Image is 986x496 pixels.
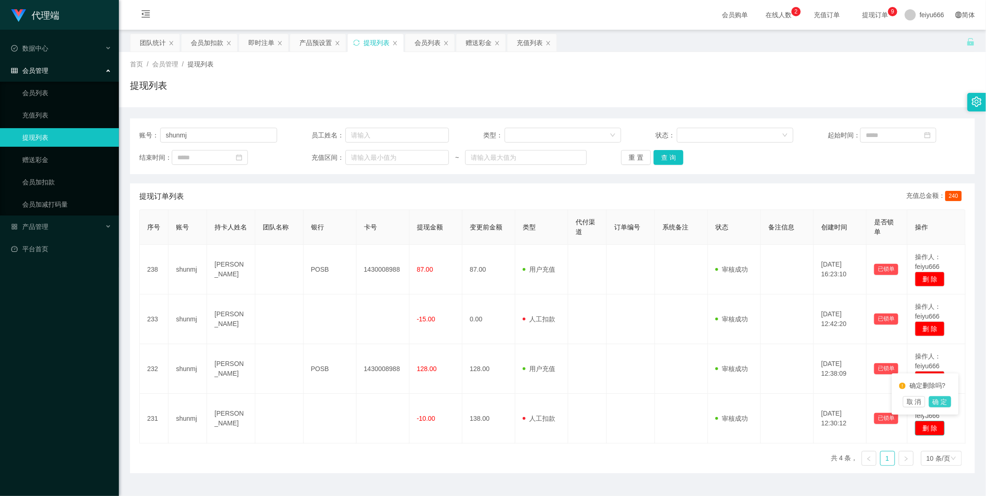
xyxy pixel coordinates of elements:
[147,223,160,231] span: 序号
[364,223,377,231] span: 卡号
[470,223,502,231] span: 变更前金额
[915,421,945,436] button: 删 除
[188,60,214,68] span: 提现列表
[140,394,169,444] td: 231
[357,344,409,394] td: 1430008988
[139,131,160,140] span: 账号：
[22,150,111,169] a: 赠送彩金
[11,67,18,74] i: 图标: table
[22,173,111,191] a: 会员加扣款
[335,40,340,46] i: 图标: close
[768,223,794,231] span: 备注信息
[11,223,48,230] span: 产品管理
[795,7,798,16] p: 2
[304,245,357,294] td: POSB
[915,352,941,370] span: 操作人：feiyu666
[169,394,207,444] td: shunmj
[176,223,189,231] span: 账号
[614,223,640,231] span: 订单编号
[814,245,867,294] td: [DATE] 16:23:10
[214,223,247,231] span: 持卡人姓名
[277,40,283,46] i: 图标: close
[140,245,169,294] td: 238
[207,294,255,344] td: [PERSON_NAME]
[621,150,651,165] button: 重 置
[715,266,748,273] span: 审核成功
[915,253,941,270] span: 操作人：feiyu666
[207,344,255,394] td: [PERSON_NAME]
[929,396,951,407] button: 确 定
[417,223,443,231] span: 提现金额
[494,40,500,46] i: 图标: close
[11,67,48,74] span: 会员管理
[915,321,945,336] button: 删 除
[523,223,536,231] span: 类型
[169,344,207,394] td: shunmj
[862,451,876,466] li: 上一页
[791,7,801,16] sup: 2
[903,456,909,462] i: 图标: right
[967,38,975,46] i: 图标: unlock
[610,132,616,139] i: 图标: down
[311,153,345,163] span: 充值区间：
[915,303,941,320] span: 操作人：feiyu666
[417,266,433,273] span: 87.00
[191,34,223,52] div: 会员加扣款
[899,383,906,389] i: 图标: exclamation-circle
[881,451,895,465] a: 1
[874,313,898,325] button: 已锁单
[874,264,898,275] button: 已锁单
[169,245,207,294] td: shunmj
[11,45,48,52] span: 数据中心
[715,315,748,323] span: 审核成功
[169,294,207,344] td: shunmj
[715,223,728,231] span: 状态
[311,223,324,231] span: 银行
[22,128,111,147] a: 提现列表
[654,150,683,165] button: 查 询
[465,150,587,165] input: 请输入最大值为
[236,154,242,161] i: 图标: calendar
[927,451,950,465] div: 10 条/页
[880,451,895,466] li: 1
[22,106,111,124] a: 充值列表
[888,7,897,16] sup: 9
[874,363,898,374] button: 已锁单
[207,394,255,444] td: [PERSON_NAME]
[363,34,389,52] div: 提现列表
[417,365,437,372] span: 128.00
[443,40,449,46] i: 图标: close
[828,131,860,140] span: 起始时间：
[140,294,169,344] td: 233
[906,191,966,202] div: 充值总金额：
[874,218,894,235] span: 是否锁单
[417,315,435,323] span: -15.00
[147,60,149,68] span: /
[449,153,465,163] span: ~
[11,223,18,230] i: 图标: appstore-o
[655,131,677,140] span: 状态：
[11,11,59,19] a: 代理端
[955,12,962,18] i: 图标: global
[924,132,931,138] i: 图标: calendar
[866,456,872,462] i: 图标: left
[945,191,962,201] span: 240
[899,451,914,466] li: 下一页
[415,34,441,52] div: 会员列表
[462,294,515,344] td: 0.00
[972,97,982,107] i: 图标: setting
[903,396,925,407] button: 取 消
[130,78,167,92] h1: 提现列表
[160,128,277,143] input: 请输入
[226,40,232,46] i: 图标: close
[32,0,59,30] h1: 代理端
[814,394,867,444] td: [DATE] 12:30:12
[22,84,111,102] a: 会员列表
[22,195,111,214] a: 会员加减打码量
[353,39,360,46] i: 图标: sync
[130,60,143,68] span: 首页
[782,132,788,139] i: 图标: down
[462,245,515,294] td: 87.00
[951,456,956,462] i: 图标: down
[523,365,555,372] span: 用户充值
